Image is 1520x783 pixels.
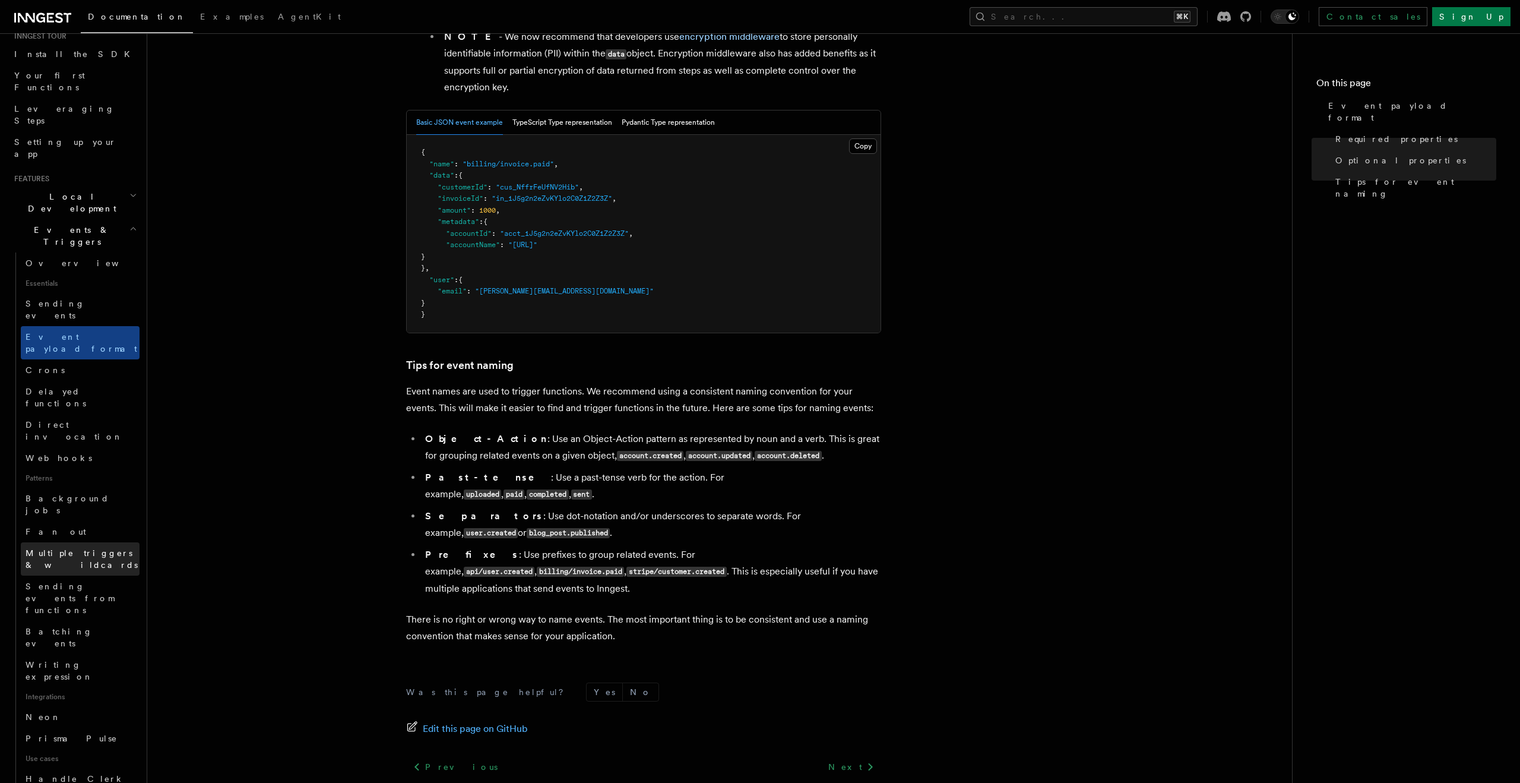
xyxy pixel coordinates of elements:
[1328,100,1496,124] span: Event payload format
[406,686,572,698] p: Was this page helpful?
[26,627,93,648] span: Batching events
[26,387,86,408] span: Delayed functions
[271,4,348,32] a: AgentKit
[421,252,425,261] span: }
[464,567,534,577] code: api/user.created
[422,431,881,465] li: : Use an Object-Action pattern as represented by noun and a verb. This is great for grouping rela...
[21,687,140,706] span: Integrations
[429,160,454,168] span: "name"
[679,31,780,42] a: encryption middleware
[21,728,140,749] a: Prisma Pulse
[1323,95,1496,128] a: Event payload format
[623,683,658,701] button: No
[438,217,479,226] span: "metadata"
[21,447,140,469] a: Webhooks
[554,160,558,168] span: ,
[406,383,881,416] p: Event names are used to trigger functions. We recommend using a consistent naming convention for ...
[200,12,264,21] span: Examples
[441,29,881,96] li: - We now recommend that developers use to store personally identifiable information (PII) within ...
[14,137,116,159] span: Setting up your app
[425,510,543,522] strong: Separators
[464,528,518,538] code: user.created
[26,582,114,615] span: Sending events from functions
[26,734,118,743] span: Prisma Pulse
[416,110,503,135] button: Basic JSON event example
[617,451,683,461] code: account.created
[14,71,85,92] span: Your first Functions
[1335,176,1496,200] span: Tips for event naming
[496,183,579,191] span: "cus_NffrFeUfNV2Hib"
[193,4,271,32] a: Examples
[406,721,528,737] a: Edit this page on GitHub
[446,229,492,238] span: "accountId"
[492,194,612,203] span: "in_1J5g2n2eZvKYlo2C0Z1Z2Z3Z"
[1316,76,1496,95] h4: On this page
[21,326,140,359] a: Event payload format
[464,490,501,500] code: uploaded
[21,576,140,621] a: Sending events from functions
[429,276,454,284] span: "user"
[1174,11,1190,23] kbd: ⌘K
[821,756,881,778] a: Next
[970,7,1198,26] button: Search...⌘K
[21,274,140,293] span: Essentials
[458,171,463,179] span: {
[458,276,463,284] span: {
[1331,128,1496,150] a: Required properties
[9,219,140,252] button: Events & Triggers
[587,683,622,701] button: Yes
[26,258,148,268] span: Overview
[21,654,140,687] a: Writing expression
[9,65,140,98] a: Your first Functions
[81,4,193,33] a: Documentation
[406,611,881,645] p: There is no right or wrong way to name events. The most important thing is to be consistent and u...
[406,357,514,374] a: Tips for event naming
[626,567,726,577] code: stripe/customer.created
[492,229,496,238] span: :
[454,160,458,168] span: :
[278,12,341,21] span: AgentKit
[21,359,140,381] a: Crons
[444,31,499,42] strong: NOTE
[1319,7,1427,26] a: Contact sales
[686,451,752,461] code: account.updated
[422,547,881,597] li: : Use prefixes to group related events. For example, , , . This is especially useful if you have ...
[438,194,483,203] span: "invoiceId"
[446,241,500,249] span: "accountName"
[849,138,877,154] button: Copy
[438,183,487,191] span: "customerId"
[1335,133,1458,145] span: Required properties
[21,488,140,521] a: Background jobs
[26,420,123,441] span: Direct invocation
[483,217,487,226] span: {
[1271,10,1299,24] button: Toggle dark mode
[1331,171,1496,204] a: Tips for event naming
[512,110,612,135] button: TypeScript Type representation
[425,264,429,272] span: ,
[21,469,140,488] span: Patterns
[14,104,115,125] span: Leveraging Steps
[500,229,629,238] span: "acct_1J5g2n2eZvKYlo2C0Z1Z2Z3Z"
[26,712,61,722] span: Neon
[9,174,49,184] span: Features
[755,451,821,461] code: account.deleted
[1331,150,1496,171] a: Optional properties
[438,287,467,295] span: "email"
[571,490,592,500] code: sent
[26,453,92,463] span: Webhooks
[508,241,537,249] span: "[URL]"
[21,521,140,542] a: Fan out
[14,49,137,59] span: Install the SDK
[622,110,715,135] button: Pydantic Type representation
[537,567,624,577] code: billing/invoice.paid
[463,160,554,168] span: "billing/invoice.paid"
[421,299,425,307] span: }
[21,706,140,728] a: Neon
[9,131,140,165] a: Setting up your app
[26,365,65,375] span: Crons
[629,229,633,238] span: ,
[454,171,458,179] span: :
[9,98,140,131] a: Leveraging Steps
[438,206,471,214] span: "amount"
[425,549,519,560] strong: Prefixes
